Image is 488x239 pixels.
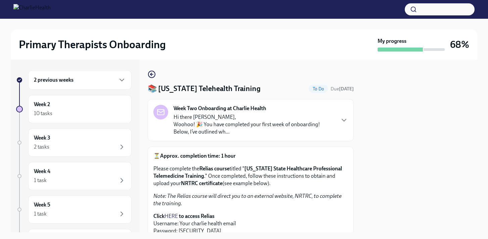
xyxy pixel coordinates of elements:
[153,152,348,160] p: ⏳
[331,86,354,92] span: Due
[309,86,328,91] span: To Do
[16,162,132,190] a: Week 41 task
[34,168,50,175] h6: Week 4
[34,134,50,142] h6: Week 3
[34,177,47,184] div: 1 task
[199,165,230,172] strong: Relias course
[153,193,342,207] em: Note: The Relias course will direct you to an external website, NRTRC, to complete the training.
[331,86,354,92] span: August 18th, 2025 09:00
[153,213,164,219] strong: Click
[34,101,50,108] h6: Week 2
[153,165,348,187] p: Please complete the titled " ." Once completed, follow these instructions to obtain and upload yo...
[13,4,51,15] img: CharlieHealth
[16,129,132,157] a: Week 32 tasks
[34,110,52,117] div: 10 tasks
[16,195,132,224] a: Week 51 task
[378,37,406,45] strong: My progress
[34,76,74,84] h6: 2 previous weeks
[181,180,223,186] strong: NRTRC certificate
[28,70,132,90] div: 2 previous weeks
[174,113,335,136] p: Hi there [PERSON_NAME], Woohoo! 🎉 You have completed your first week of onboarding! Below, I’ve o...
[153,165,342,179] strong: [US_STATE] State Healthcare Professional Telemedicine Training
[160,153,236,159] strong: Approx. completion time: 1 hour
[164,213,178,219] a: HERE
[34,210,47,218] div: 1 task
[174,105,266,112] strong: Week Two Onboarding at Charlie Health
[450,38,469,51] h3: 68%
[148,84,260,94] h4: 📚 [US_STATE] Telehealth Training
[34,201,50,209] h6: Week 5
[34,143,49,151] div: 2 tasks
[19,38,166,51] h2: Primary Therapists Onboarding
[16,95,132,123] a: Week 210 tasks
[153,213,348,235] p: Username: Your charlie health email Password: [SECURITY_DATA]
[179,213,214,219] strong: to access Relias
[339,86,354,92] strong: [DATE]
